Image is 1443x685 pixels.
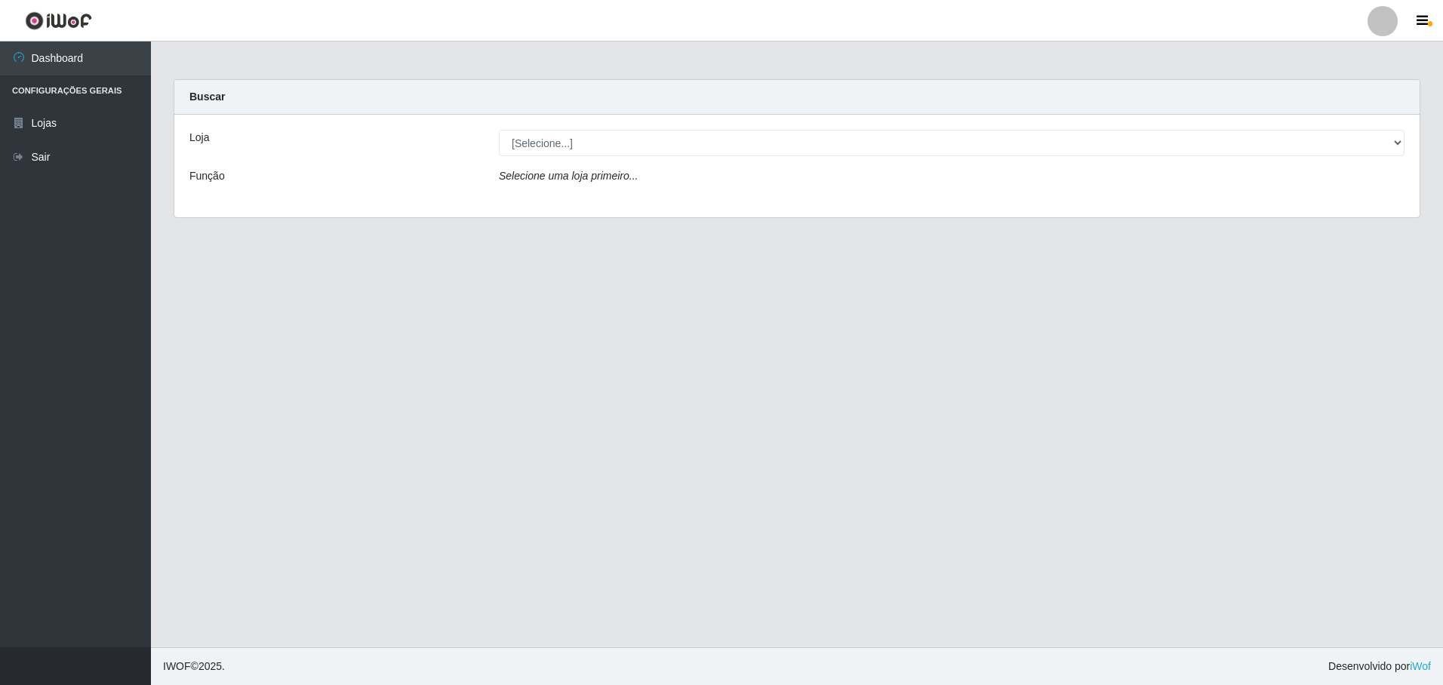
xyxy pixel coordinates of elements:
[189,130,209,146] label: Loja
[499,170,638,182] i: Selecione uma loja primeiro...
[163,659,225,674] span: © 2025 .
[25,11,92,30] img: CoreUI Logo
[163,660,191,672] span: IWOF
[1410,660,1431,672] a: iWof
[1328,659,1431,674] span: Desenvolvido por
[189,91,225,103] strong: Buscar
[189,168,225,184] label: Função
